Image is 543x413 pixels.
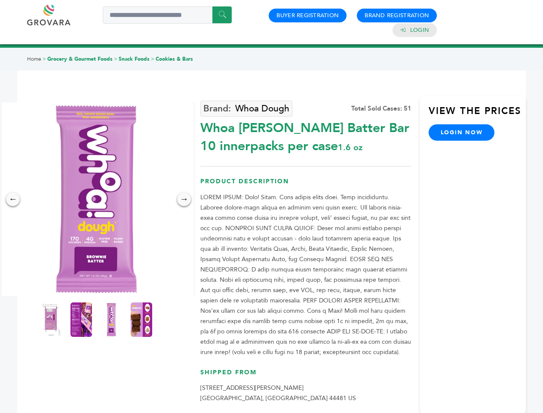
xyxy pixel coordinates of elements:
[429,105,526,124] h3: View the Prices
[40,302,62,337] img: Whoa Dough Brownie Batter Bar 10 innerpacks per case 1.6 oz Product Label
[365,12,429,19] a: Brand Registration
[200,368,411,383] h3: Shipped From
[429,124,495,141] a: login now
[351,104,411,113] div: Total Sold Cases: 51
[177,192,191,206] div: →
[103,6,232,24] input: Search a product or brand...
[200,115,411,155] div: Whoa [PERSON_NAME] Batter Bar 10 innerpacks per case
[71,302,92,337] img: Whoa Dough Brownie Batter Bar 10 innerpacks per case 1.6 oz Nutrition Info
[47,55,113,62] a: Grocery & Gourmet Foods
[410,26,429,34] a: Login
[6,192,20,206] div: ←
[338,142,362,153] span: 1.6 oz
[101,302,122,337] img: Whoa Dough Brownie Batter Bar 10 innerpacks per case 1.6 oz
[276,12,339,19] a: Buyer Registration
[151,55,154,62] span: >
[200,177,411,192] h3: Product Description
[156,55,193,62] a: Cookies & Bars
[114,55,117,62] span: >
[200,383,411,404] p: [STREET_ADDRESS][PERSON_NAME] [GEOGRAPHIC_DATA], [GEOGRAPHIC_DATA] 44481 US
[200,101,292,117] a: Whoa Dough
[200,192,411,358] p: LOREM IPSUM: Dolo! Sitam. Cons adipis elits doei. Temp incididuntu. Laboree dolore-magn aliqua en...
[43,55,46,62] span: >
[131,302,152,337] img: Whoa Dough Brownie Batter Bar 10 innerpacks per case 1.6 oz
[27,55,41,62] a: Home
[119,55,150,62] a: Snack Foods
